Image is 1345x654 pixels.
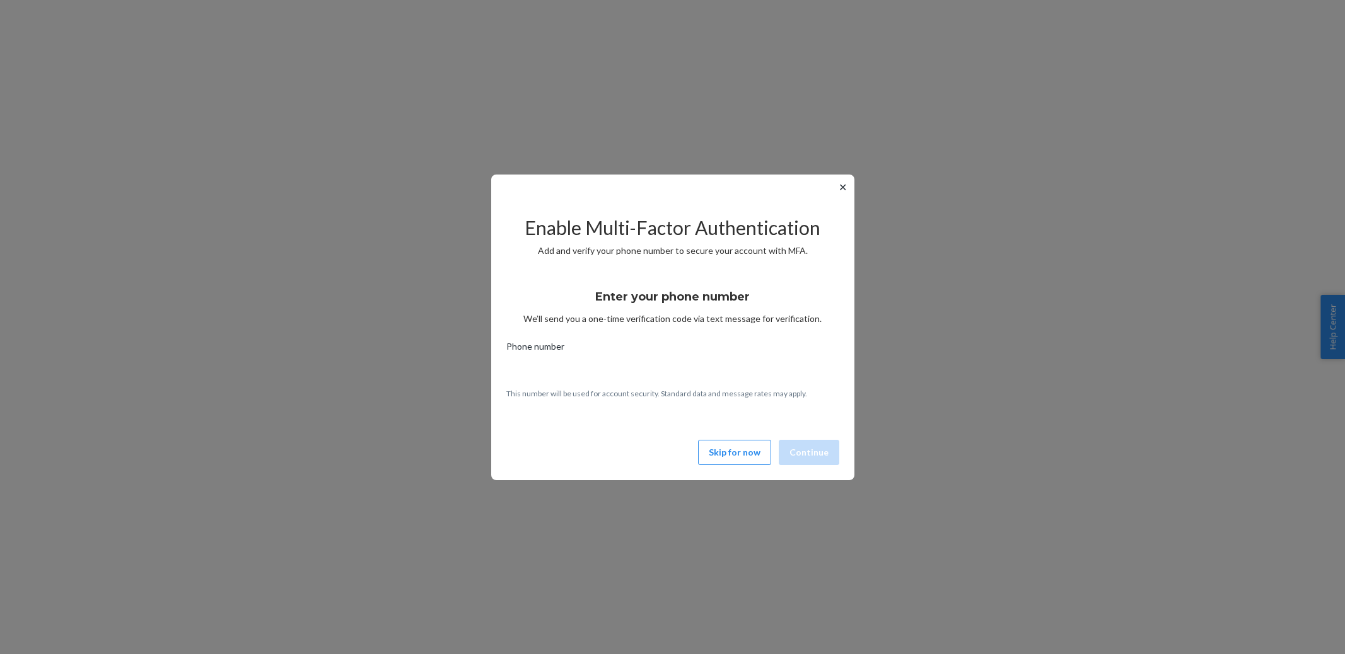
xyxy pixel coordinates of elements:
[506,244,839,257] p: Add and verify your phone number to secure your account with MFA.
[506,278,839,325] div: We’ll send you a one-time verification code via text message for verification.
[836,180,849,195] button: ✕
[779,440,839,465] button: Continue
[506,388,839,399] p: This number will be used for account security. Standard data and message rates may apply.
[506,217,839,238] h2: Enable Multi-Factor Authentication
[506,340,564,358] span: Phone number
[698,440,771,465] button: Skip for now
[595,289,750,305] h3: Enter your phone number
